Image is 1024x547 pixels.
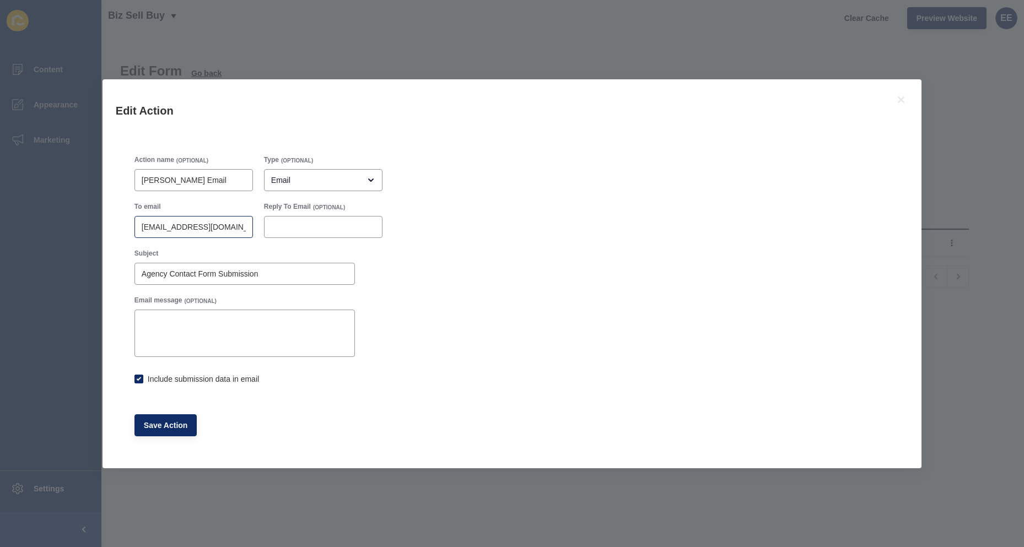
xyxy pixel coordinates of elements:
[264,202,311,211] label: Reply To Email
[185,297,217,305] span: (OPTIONAL)
[281,157,313,165] span: (OPTIONAL)
[134,296,182,305] label: Email message
[264,155,279,164] label: Type
[134,202,161,211] label: To email
[264,169,382,191] div: open menu
[313,204,345,212] span: (OPTIONAL)
[176,157,208,165] span: (OPTIONAL)
[134,155,174,164] label: Action name
[134,414,197,436] button: Save Action
[144,420,188,431] span: Save Action
[116,104,881,118] h1: Edit Action
[134,249,158,258] label: Subject
[148,373,259,384] label: Include submission data in email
